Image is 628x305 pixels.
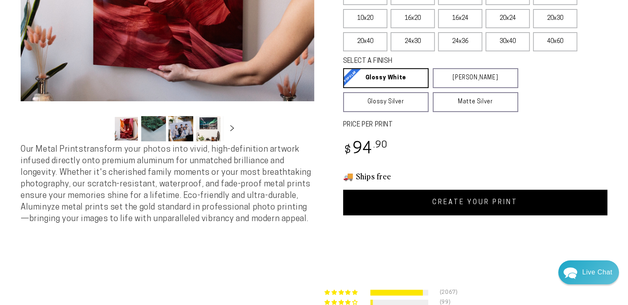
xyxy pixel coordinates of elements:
span: $ [344,145,351,156]
a: Matte Silver [433,92,518,112]
button: Load image 2 in gallery view [141,116,166,141]
label: 20x24 [486,9,530,28]
label: 16x20 [391,9,435,28]
div: Contact Us Directly [582,260,612,284]
legend: SELECT A FINISH [343,57,499,66]
label: 24x30 [391,32,435,51]
h3: 🚚 Ships free [343,171,608,181]
button: Slide left [93,120,111,138]
sup: .90 [373,141,388,150]
label: 30x40 [486,32,530,51]
div: (2067) [440,290,450,295]
label: 16x24 [438,9,482,28]
label: 10x20 [343,9,387,28]
button: Load image 4 in gallery view [196,116,220,141]
label: 40x60 [533,32,577,51]
div: 91% (2067) reviews with 5 star rating [325,290,359,296]
bdi: 94 [343,141,388,157]
label: 20x40 [343,32,387,51]
button: Load image 1 in gallery view [114,116,139,141]
a: CREATE YOUR PRINT [343,190,608,215]
a: [PERSON_NAME] [433,68,518,88]
label: PRICE PER PRINT [343,120,608,130]
span: Our Metal Prints transform your photos into vivid, high-definition artwork infused directly onto ... [21,145,311,223]
a: Glossy Silver [343,92,429,112]
label: 24x36 [438,32,482,51]
a: Glossy White [343,68,429,88]
button: Load image 3 in gallery view [168,116,193,141]
label: 20x30 [533,9,577,28]
div: Chat widget toggle [558,260,619,284]
button: Slide right [223,120,241,138]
